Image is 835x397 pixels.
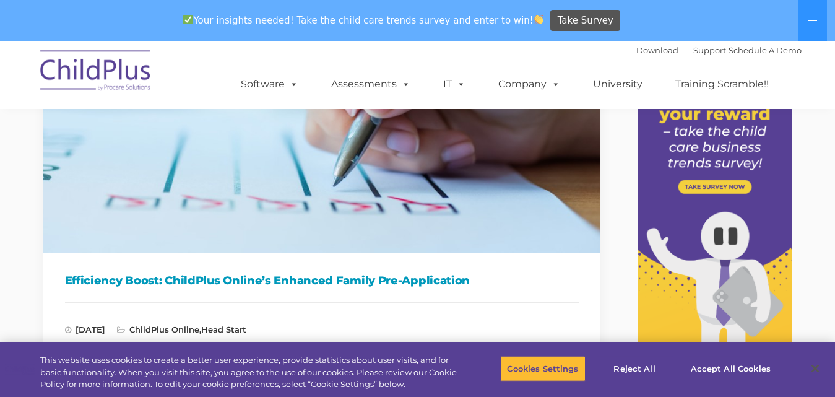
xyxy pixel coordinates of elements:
[558,10,613,32] span: Take Survey
[34,41,158,103] img: ChildPlus by Procare Solutions
[802,355,829,382] button: Close
[129,325,199,334] a: ChildPlus Online
[486,72,573,97] a: Company
[729,45,802,55] a: Schedule A Demo
[684,356,777,382] button: Accept All Cookies
[319,72,423,97] a: Assessments
[431,72,478,97] a: IT
[183,15,193,24] img: ✅
[636,45,802,55] font: |
[636,45,678,55] a: Download
[596,356,673,382] button: Reject All
[534,15,543,24] img: 👏
[65,325,105,334] span: [DATE]
[693,45,726,55] a: Support
[117,325,246,334] span: ,
[581,72,655,97] a: University
[550,10,620,32] a: Take Survey
[201,325,246,334] a: Head Start
[663,72,781,97] a: Training Scramble!!
[40,354,459,391] div: This website uses cookies to create a better user experience, provide statistics about user visit...
[500,356,585,382] button: Cookies Settings
[178,8,549,32] span: Your insights needed! Take the child care trends survey and enter to win!
[228,72,311,97] a: Software
[65,271,579,290] h1: Efficiency Boost: ChildPlus Online’s Enhanced Family Pre-Application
